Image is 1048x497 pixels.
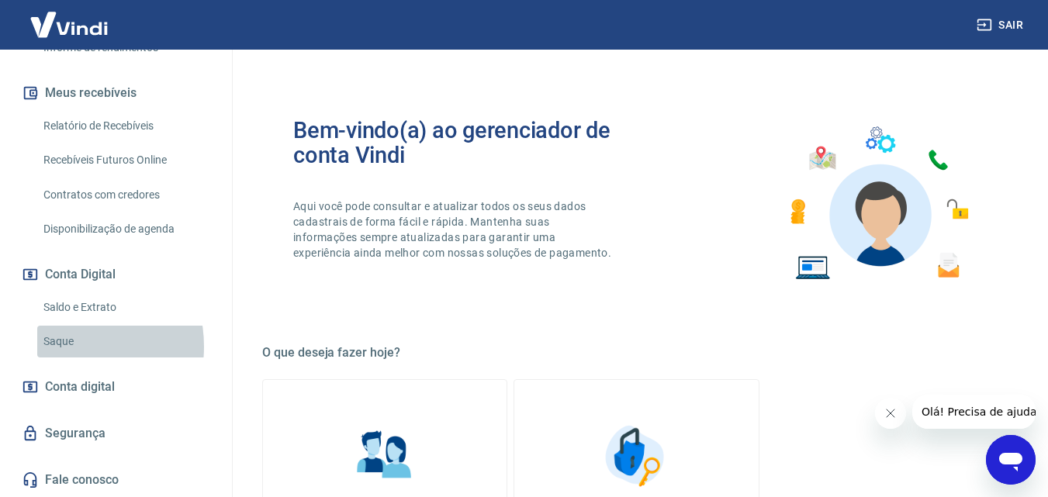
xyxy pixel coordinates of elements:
[597,417,675,495] img: Segurança
[293,118,637,167] h2: Bem-vindo(a) ao gerenciador de conta Vindi
[37,292,213,323] a: Saldo e Extrato
[9,11,130,23] span: Olá! Precisa de ajuda?
[37,110,213,142] a: Relatório de Recebíveis
[986,435,1036,485] iframe: Botão para abrir a janela de mensagens
[19,257,213,292] button: Conta Digital
[776,118,980,289] img: Imagem de um avatar masculino com diversos icones exemplificando as funcionalidades do gerenciado...
[37,326,213,357] a: Saque
[19,1,119,48] img: Vindi
[346,417,424,495] img: Informações pessoais
[19,463,213,497] a: Fale conosco
[37,179,213,211] a: Contratos com credores
[974,11,1029,40] button: Sair
[19,76,213,110] button: Meus recebíveis
[45,376,115,398] span: Conta digital
[37,213,213,245] a: Disponibilização de agenda
[293,198,614,261] p: Aqui você pode consultar e atualizar todos os seus dados cadastrais de forma fácil e rápida. Mant...
[262,345,1011,361] h5: O que deseja fazer hoje?
[19,416,213,450] a: Segurança
[19,370,213,404] a: Conta digital
[37,144,213,176] a: Recebíveis Futuros Online
[912,395,1036,429] iframe: Mensagem da empresa
[875,398,906,429] iframe: Fechar mensagem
